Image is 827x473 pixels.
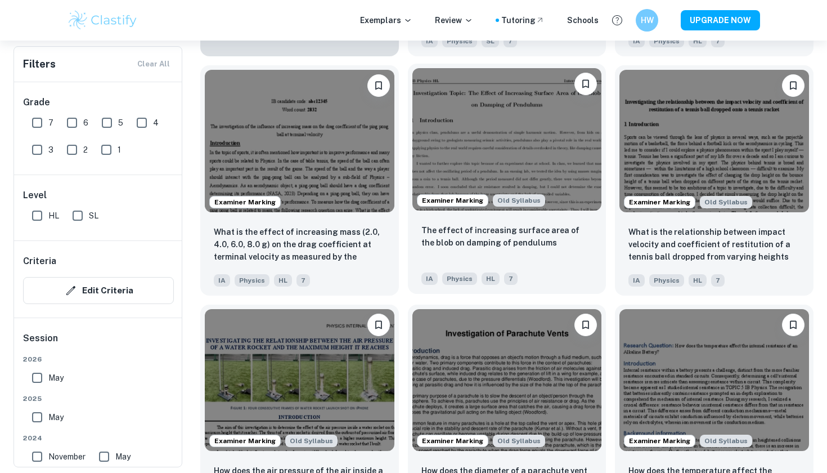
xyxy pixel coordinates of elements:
span: IA [628,35,645,47]
span: Old Syllabus [700,435,752,447]
span: Physics [235,274,269,287]
a: Examiner MarkingBookmarkWhat is the effect of increasing mass (2.0, 4.0, 6.0, 8.0 g) on the drag ... [200,65,399,295]
span: May [48,372,64,384]
a: Examiner MarkingStarting from the May 2025 session, the Physics IA requirements have changed. It'... [408,65,606,295]
span: Old Syllabus [493,435,545,447]
button: Bookmark [367,314,390,336]
span: 5 [118,117,123,129]
span: Examiner Marking [417,195,488,206]
h6: Grade [23,96,174,109]
span: 6 [83,117,88,129]
span: 3 [48,144,53,156]
span: 2026 [23,354,174,364]
span: 7 [711,35,725,47]
span: Physics [442,35,477,47]
span: 7 [296,274,310,287]
p: Exemplars [360,14,412,26]
span: 7 [48,117,53,129]
span: 2024 [23,433,174,443]
div: Starting from the May 2025 session, the Physics IA requirements have changed. It's OK to refer to... [285,435,338,447]
span: SL [482,35,499,47]
span: Physics [442,273,477,285]
div: Starting from the May 2025 session, the Physics IA requirements have changed. It's OK to refer to... [493,435,545,447]
span: 7 [504,273,518,285]
span: 2 [83,144,88,156]
img: Physics IA example thumbnail: What is the effect of increasing mass (2 [205,70,394,212]
span: 7 [504,35,517,47]
button: Bookmark [574,314,597,336]
span: Examiner Marking [624,436,695,446]
button: HW [636,9,658,32]
a: Schools [567,14,599,26]
h6: HW [641,14,654,26]
button: UPGRADE NOW [681,10,760,30]
span: HL [482,273,500,285]
button: Bookmark [782,74,804,97]
a: Examiner MarkingStarting from the May 2025 session, the Physics IA requirements have changed. It'... [615,65,813,295]
img: Physics IA example thumbnail: How does the temperature affect the inte [619,309,809,451]
button: Bookmark [574,73,597,95]
img: Physics IA example thumbnail: How does the diameter of a parachute ven [412,309,602,451]
a: Tutoring [501,14,545,26]
span: Old Syllabus [493,194,545,207]
span: Physics [649,274,684,287]
span: 1 [118,144,121,156]
span: HL [274,274,292,287]
p: Review [435,14,473,26]
div: Starting from the May 2025 session, the Physics IA requirements have changed. It's OK to refer to... [493,194,545,207]
img: Physics IA example thumbnail: The effect of increasing surface area of [412,68,602,210]
span: Examiner Marking [210,436,280,446]
span: Physics [649,35,684,47]
span: 4 [153,117,159,129]
span: Old Syllabus [285,435,338,447]
button: Edit Criteria [23,277,174,304]
span: SL [89,209,98,222]
div: Starting from the May 2025 session, the Physics IA requirements have changed. It's OK to refer to... [700,196,752,208]
h6: Filters [23,56,56,72]
img: Physics IA example thumbnail: What is the relationship between impact [619,70,809,212]
span: May [48,411,64,423]
span: HL [689,274,707,287]
span: May [115,450,131,463]
img: Clastify logo [67,9,138,32]
span: IA [214,274,230,287]
span: IA [421,273,438,285]
span: IA [421,35,438,47]
span: Examiner Marking [210,197,280,207]
button: Help and Feedback [608,11,627,30]
span: 2025 [23,394,174,404]
img: Physics IA example thumbnail: How does the air pressure of the air ins [205,309,394,451]
span: Examiner Marking [417,436,488,446]
p: What is the relationship between impact velocity and coefficient of restitution of a tennis ball ... [628,226,800,264]
h6: Session [23,332,174,354]
button: Bookmark [782,314,804,336]
span: HL [689,35,707,47]
h6: Criteria [23,255,56,268]
span: HL [48,209,59,222]
span: 7 [711,274,725,287]
h6: Level [23,189,174,202]
span: Old Syllabus [700,196,752,208]
div: Starting from the May 2025 session, the Physics IA requirements have changed. It's OK to refer to... [700,435,752,447]
span: November [48,450,86,463]
span: IA [628,274,645,287]
button: Bookmark [367,74,390,97]
p: The effect of increasing surface area of the blob on damping of pendulums [421,224,593,249]
p: What is the effect of increasing mass (2.0, 4.0, 6.0, 8.0 g) on the drag coefficient at terminal ... [214,226,385,264]
span: Examiner Marking [624,197,695,207]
